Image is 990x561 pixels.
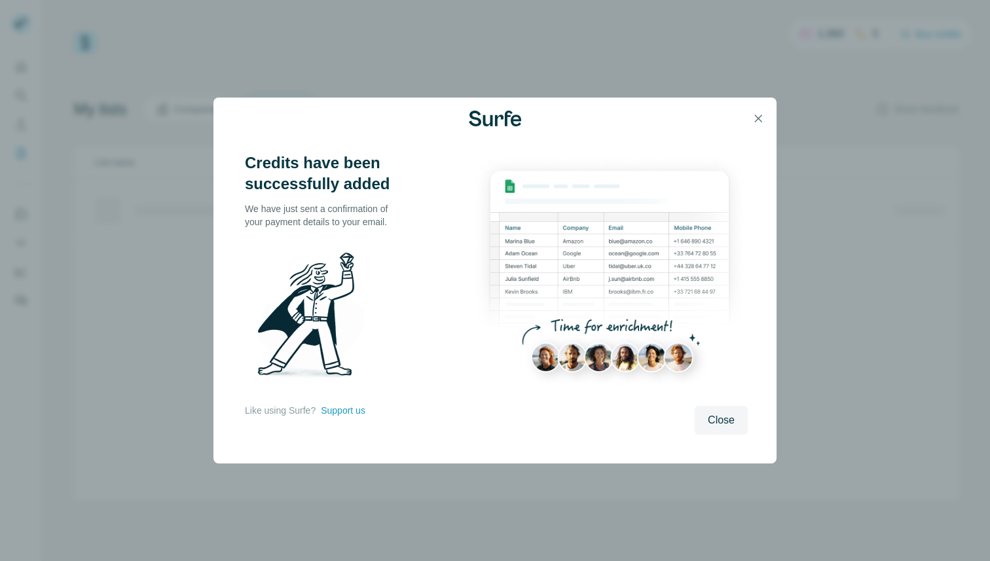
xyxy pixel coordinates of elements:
img: Surfe Logo [469,111,521,126]
p: Like using Surfe? [245,404,316,417]
img: Surfe Illustration - Man holding diamond [245,244,381,391]
button: Support us [321,404,365,417]
img: Enrichment Hub - Sheet Preview [471,153,748,398]
span: Close [708,412,735,428]
button: Close [695,406,748,435]
p: We have just sent a confirmation of your payment details to your email. [245,202,402,228]
h3: Credits have been successfully added [245,153,402,194]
